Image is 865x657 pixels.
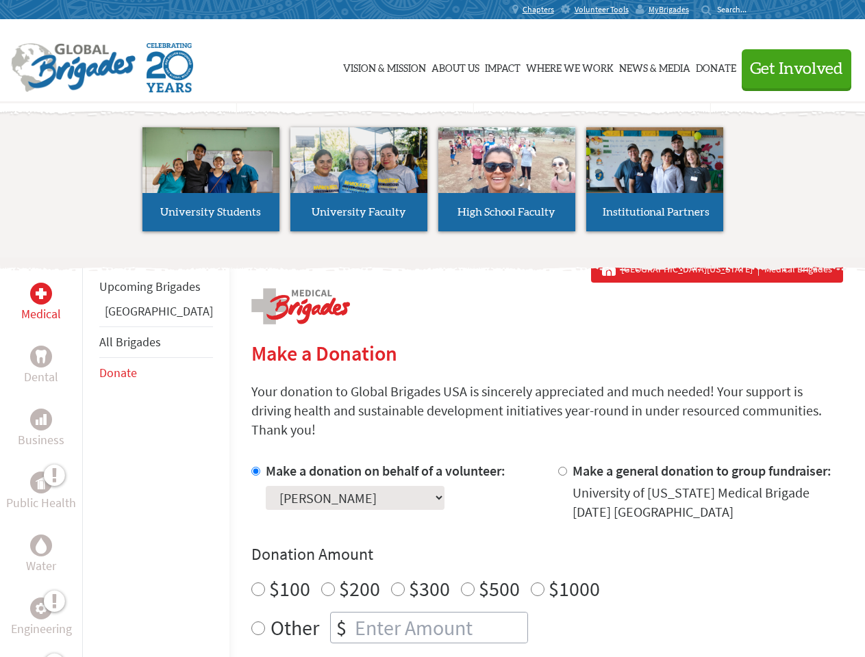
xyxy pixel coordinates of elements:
[36,476,47,489] img: Public Health
[485,32,521,101] a: Impact
[30,283,52,305] div: Medical
[573,462,831,479] label: Make a general donation to group fundraiser:
[409,576,450,602] label: $300
[11,619,72,639] p: Engineering
[30,346,52,368] div: Dental
[99,302,213,326] li: Ghana
[717,4,756,14] input: Search...
[26,534,56,576] a: WaterWater
[352,613,527,643] input: Enter Amount
[331,613,352,643] div: $
[36,537,47,553] img: Water
[11,597,72,639] a: EngineeringEngineering
[36,350,47,363] img: Dental
[339,576,380,602] label: $200
[312,207,406,218] span: University Faculty
[21,305,61,324] p: Medical
[586,127,723,218] img: menu_brigades_submenu_4.jpg
[696,32,736,101] a: Donate
[18,409,64,450] a: BusinessBusiness
[24,346,58,387] a: DentalDental
[142,127,279,231] a: University Students
[573,483,843,521] div: University of [US_STATE] Medical Brigade [DATE] [GEOGRAPHIC_DATA]
[26,556,56,576] p: Water
[251,543,843,565] h4: Donation Amount
[36,603,47,614] img: Engineering
[271,612,319,643] label: Other
[30,409,52,430] div: Business
[21,283,61,324] a: MedicalMedical
[24,368,58,387] p: Dental
[549,576,600,602] label: $1000
[6,472,76,513] a: Public HealthPublic Health
[99,365,137,381] a: Donate
[30,597,52,619] div: Engineering
[105,303,213,319] a: [GEOGRAPHIC_DATA]
[290,127,427,231] a: University Faculty
[750,61,843,77] span: Get Involved
[99,279,201,294] a: Upcoming Brigades
[523,4,554,15] span: Chapters
[290,127,427,219] img: menu_brigades_submenu_2.jpg
[30,534,52,556] div: Water
[575,4,629,15] span: Volunteer Tools
[99,326,213,358] li: All Brigades
[11,43,136,92] img: Global Brigades Logo
[619,32,690,101] a: News & Media
[99,334,161,350] a: All Brigades
[438,127,575,194] img: menu_brigades_submenu_3.jpg
[251,341,843,365] h2: Make a Donation
[251,382,843,439] p: Your donation to Global Brigades USA is sincerely appreciated and much needed! Your support is dr...
[30,472,52,493] div: Public Health
[36,414,47,425] img: Business
[99,272,213,302] li: Upcoming Brigades
[36,288,47,299] img: Medical
[251,288,350,324] img: logo-medical.png
[603,207,710,218] span: Institutional Partners
[742,49,851,88] button: Get Involved
[269,576,310,602] label: $100
[99,358,213,388] li: Donate
[438,127,575,231] a: High School Faculty
[649,4,689,15] span: MyBrigades
[526,32,614,101] a: Where We Work
[343,32,426,101] a: Vision & Mission
[479,576,520,602] label: $500
[457,207,555,218] span: High School Faculty
[160,207,261,218] span: University Students
[18,430,64,450] p: Business
[147,43,193,92] img: Global Brigades Celebrating 20 Years
[266,462,505,479] label: Make a donation on behalf of a volunteer:
[6,493,76,513] p: Public Health
[586,127,723,231] a: Institutional Partners
[431,32,479,101] a: About Us
[142,127,279,218] img: menu_brigades_submenu_1.jpg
